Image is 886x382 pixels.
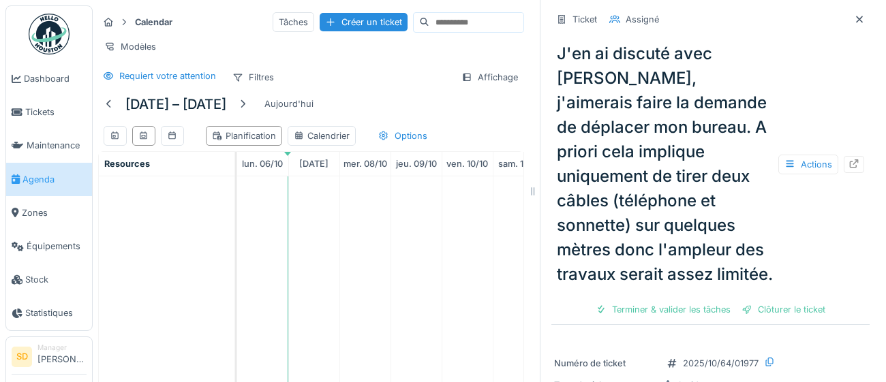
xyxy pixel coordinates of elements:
[25,273,87,286] span: Stock
[372,126,433,146] div: Options
[259,95,319,113] div: Aujourd'hui
[27,139,87,152] span: Maintenance
[6,196,92,229] a: Zones
[119,69,216,82] div: Requiert votre attention
[778,155,838,174] div: Actions
[98,37,162,57] div: Modèles
[239,155,286,173] a: 6 octobre 2025
[212,129,276,142] div: Planification
[125,96,226,112] h5: [DATE] – [DATE]
[24,72,87,85] span: Dashboard
[12,347,32,367] li: SD
[6,229,92,263] a: Équipements
[37,343,87,353] div: Manager
[226,67,280,87] div: Filtres
[683,357,759,370] div: 2025/10/64/01977
[736,300,831,319] div: Clôturer le ticket
[495,155,543,173] a: 11 octobre 2025
[22,173,87,186] span: Agenda
[393,155,440,173] a: 9 octobre 2025
[626,13,659,26] div: Assigné
[37,343,87,372] li: [PERSON_NAME]
[27,240,87,253] span: Équipements
[129,16,178,29] strong: Calendar
[25,306,87,319] span: Statistiques
[296,155,332,173] a: 7 octobre 2025
[6,163,92,196] a: Agenda
[25,106,87,118] span: Tickets
[551,36,870,292] div: J'en ai discuté avec [PERSON_NAME], j'aimerais faire la demande de déplacer mon bureau. A priori ...
[29,14,70,54] img: Badge_color-CXgf-gQk.svg
[572,13,597,26] div: Ticket
[6,296,92,330] a: Statistiques
[554,357,656,370] div: Numéro de ticket
[6,62,92,95] a: Dashboard
[294,129,350,142] div: Calendrier
[6,263,92,296] a: Stock
[340,155,391,173] a: 8 octobre 2025
[22,206,87,219] span: Zones
[455,67,524,87] div: Affichage
[590,300,736,319] div: Terminer & valider les tâches
[443,155,491,173] a: 10 octobre 2025
[273,12,314,32] div: Tâches
[6,129,92,162] a: Maintenance
[12,343,87,375] a: SD Manager[PERSON_NAME]
[320,13,408,31] div: Créer un ticket
[6,95,92,129] a: Tickets
[104,159,150,169] span: Resources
